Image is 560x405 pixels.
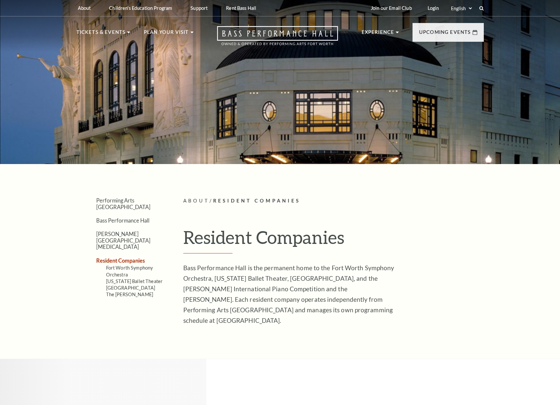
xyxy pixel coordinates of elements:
span: About [183,198,210,203]
p: Rent Bass Hall [226,5,256,11]
a: The [PERSON_NAME] [106,292,153,297]
p: Tickets & Events [77,28,126,40]
p: Experience [362,28,394,40]
a: [PERSON_NAME][GEOGRAPHIC_DATA][MEDICAL_DATA] [96,231,150,250]
a: [GEOGRAPHIC_DATA] [106,285,155,291]
h1: Resident Companies [183,226,484,253]
a: [US_STATE] Ballet Theater [106,278,163,284]
p: Bass Performance Hall is the permanent home to the Fort Worth Symphony Orchestra, [US_STATE] Ball... [183,263,397,326]
select: Select: [450,5,473,12]
p: Support [190,5,208,11]
a: Bass Performance Hall [96,217,149,224]
p: Upcoming Events [419,28,471,40]
p: Children's Education Program [109,5,172,11]
a: Resident Companies [96,257,145,264]
p: Plan Your Visit [144,28,189,40]
p: / [183,197,484,205]
p: About [78,5,91,11]
span: Resident Companies [213,198,301,203]
a: Fort Worth Symphony Orchestra [106,265,153,277]
a: Performing Arts [GEOGRAPHIC_DATA] [96,197,150,210]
